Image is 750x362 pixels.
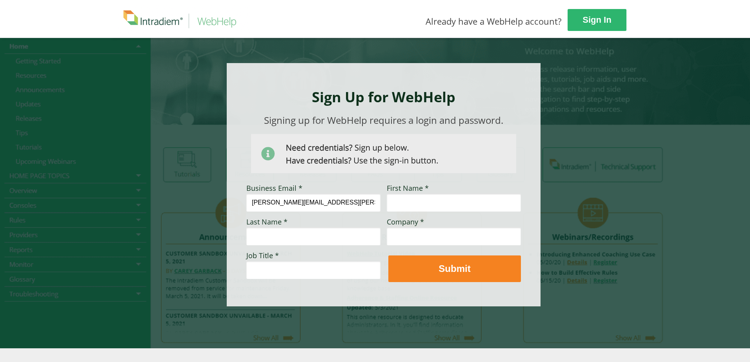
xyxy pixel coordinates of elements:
span: Signing up for WebHelp requires a login and password. [264,114,503,127]
strong: Sign In [583,15,611,25]
a: Sign In [568,9,626,31]
img: Need Credentials? Sign up below. Have Credentials? Use the sign-in button. [251,134,516,173]
span: Company * [387,217,424,226]
span: Business Email * [246,183,302,193]
button: Submit [388,255,521,282]
span: First Name * [387,183,429,193]
strong: Sign Up for WebHelp [312,87,455,107]
strong: Submit [439,263,470,274]
span: Already have a WebHelp account? [426,15,562,27]
span: Job Title * [246,251,279,260]
span: Last Name * [246,217,288,226]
